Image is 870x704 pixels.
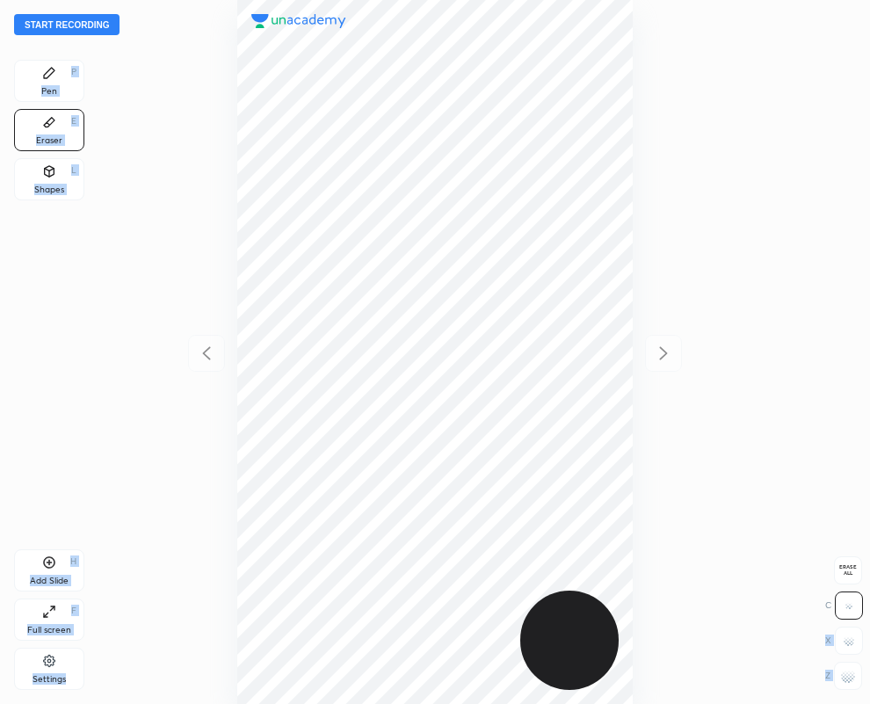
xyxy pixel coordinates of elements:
[825,627,863,655] div: X
[71,68,76,76] div: P
[835,564,861,577] span: Erase all
[825,662,862,690] div: Z
[71,606,76,615] div: F
[14,14,120,35] button: Start recording
[33,675,66,684] div: Settings
[825,592,863,620] div: C
[71,166,76,175] div: L
[71,117,76,126] div: E
[34,185,64,194] div: Shapes
[36,136,62,145] div: Eraser
[27,626,71,635] div: Full screen
[41,87,57,96] div: Pen
[70,557,76,566] div: H
[30,577,69,585] div: Add Slide
[251,14,346,28] img: logo.38c385cc.svg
